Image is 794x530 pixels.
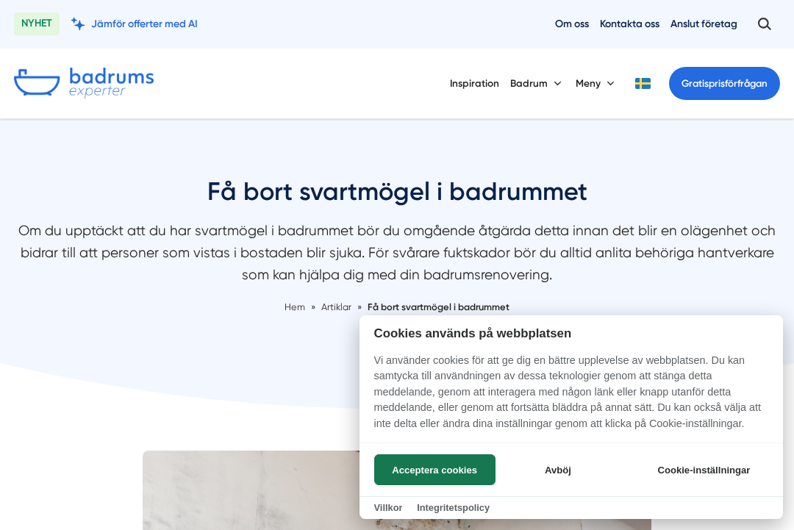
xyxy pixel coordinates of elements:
[417,502,490,513] a: Integritetspolicy
[499,454,616,485] button: Avböj
[374,502,403,513] a: Villkor
[640,454,768,485] button: Cookie-inställningar
[360,353,783,443] p: Vi använder cookies för att ge dig en bättre upplevelse av webbplatsen. Du kan samtycka till anvä...
[374,454,496,485] button: Acceptera cookies
[360,326,783,340] h2: Cookies används på webbplatsen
